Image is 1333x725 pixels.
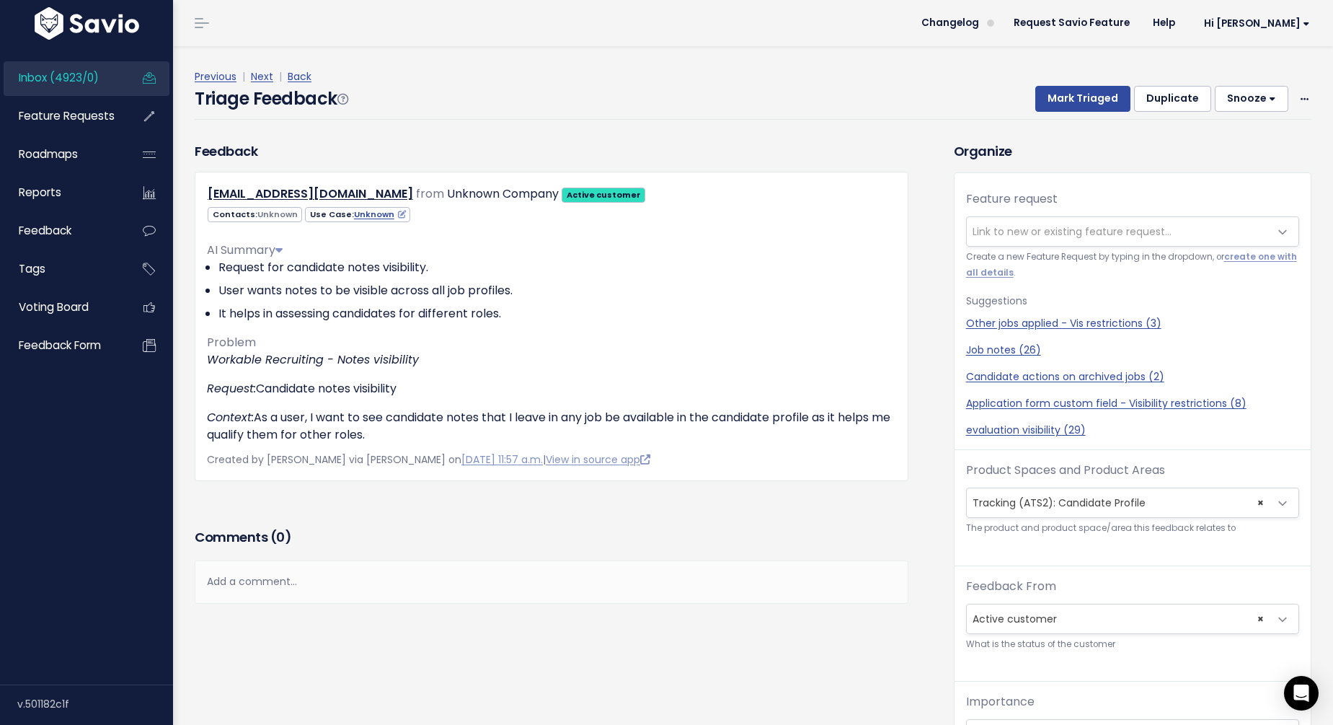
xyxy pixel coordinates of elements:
[4,291,120,324] a: Voting Board
[207,409,896,444] p: As a user, I want to see candidate notes that I leave in any job be available in the candidate pr...
[239,69,248,84] span: |
[973,224,1172,239] span: Link to new or existing feature request...
[966,488,1299,518] span: Tracking (ATS2): Candidate Profile
[1035,86,1130,112] button: Mark Triaged
[276,528,285,546] span: 0
[305,207,410,222] span: Use Case:
[208,185,413,202] a: [EMAIL_ADDRESS][DOMAIN_NAME]
[447,184,559,205] div: Unknown Company
[1204,18,1310,29] span: Hi [PERSON_NAME]
[4,61,120,95] a: Inbox (4923/0)
[218,282,896,299] li: User wants notes to be visible across all job profiles.
[207,380,896,397] p: Candidate notes visibility
[218,305,896,322] li: It helps in assessing candidates for different roles.
[966,250,1299,281] small: Create a new Feature Request by typing in the dropdown, or .
[4,329,120,362] a: Feedback form
[207,351,419,368] em: Workable Recruiting - Notes visibility
[19,185,61,200] span: Reports
[195,561,908,603] div: Add a comment...
[195,141,257,161] h3: Feedback
[966,578,1056,595] label: Feedback From
[966,462,1165,479] label: Product Spaces and Product Areas
[19,146,78,162] span: Roadmaps
[4,176,120,209] a: Reports
[31,7,143,40] img: logo-white.9d6f32f41409.svg
[416,185,444,202] span: from
[461,452,543,467] a: [DATE] 11:57 a.m.
[1257,605,1264,633] span: ×
[4,252,120,286] a: Tags
[567,189,641,201] strong: Active customer
[966,693,1035,711] label: Importance
[251,69,273,84] a: Next
[207,242,283,258] span: AI Summary
[1141,12,1187,34] a: Help
[921,18,979,28] span: Changelog
[967,488,1270,517] span: Tracking (ATS2): Candidate Profile
[195,86,347,112] h4: Triage Feedback
[207,452,650,467] span: Created by [PERSON_NAME] via [PERSON_NAME] on |
[19,338,101,353] span: Feedback form
[1134,86,1211,112] button: Duplicate
[1215,86,1288,112] button: Snooze
[966,521,1299,536] small: The product and product space/area this feedback relates to
[966,396,1299,411] a: Application form custom field - Visibility restrictions (8)
[4,100,120,133] a: Feature Requests
[288,69,311,84] a: Back
[954,141,1311,161] h3: Organize
[966,637,1299,652] small: What is the status of the customer
[19,299,89,315] span: Voting Board
[19,108,115,123] span: Feature Requests
[966,251,1297,278] a: create one with all details
[966,190,1058,208] label: Feature request
[207,380,256,397] em: Request:
[19,223,71,238] span: Feedback
[208,207,302,222] span: Contacts:
[276,69,285,84] span: |
[218,259,896,276] li: Request for candidate notes visibility.
[966,292,1299,310] p: Suggestions
[195,527,908,548] h3: Comments ( )
[195,69,236,84] a: Previous
[19,261,45,276] span: Tags
[19,70,99,85] span: Inbox (4923/0)
[257,208,298,220] span: Unknown
[1257,488,1264,517] span: ×
[966,343,1299,358] a: Job notes (26)
[1187,12,1321,35] a: Hi [PERSON_NAME]
[966,316,1299,331] a: Other jobs applied - Vis restrictions (3)
[966,423,1299,438] a: evaluation visibility (29)
[966,604,1299,634] span: Active customer
[967,605,1270,633] span: Active customer
[17,685,173,723] div: v.501182c1f
[354,208,406,220] a: Unknown
[966,369,1299,385] a: Candidate actions on archived jobs (2)
[546,452,650,467] a: View in source app
[207,334,256,351] span: Problem
[4,138,120,171] a: Roadmaps
[1002,12,1141,34] a: Request Savio Feature
[1284,676,1319,711] div: Open Intercom Messenger
[4,214,120,247] a: Feedback
[207,409,254,426] em: Context:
